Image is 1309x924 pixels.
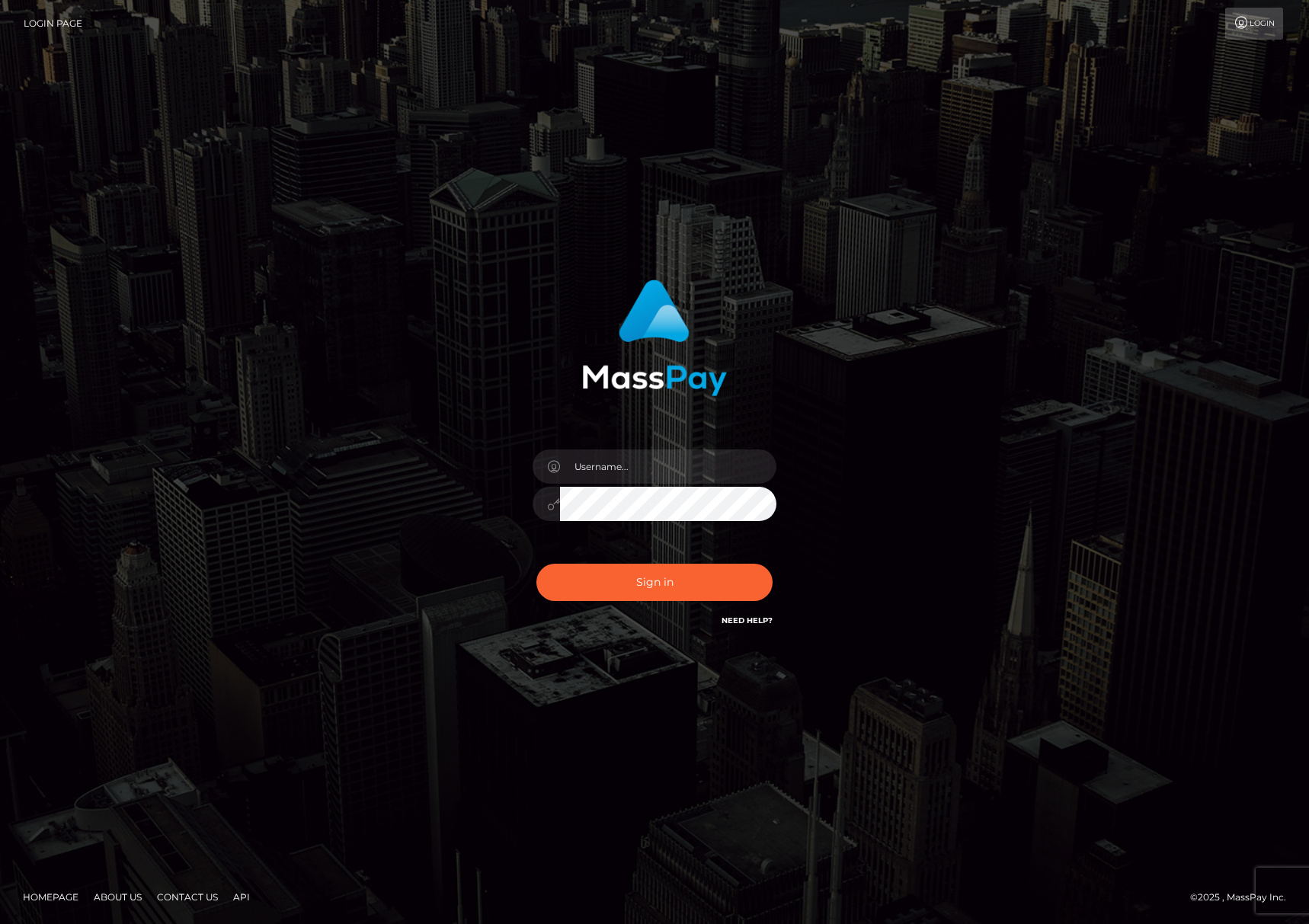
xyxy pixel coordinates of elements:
[227,885,256,909] a: API
[1225,8,1283,40] a: Login
[536,564,773,601] button: Sign in
[582,280,727,396] img: MassPay Login
[151,885,224,909] a: Contact Us
[722,615,773,625] a: Need Help?
[1190,889,1298,906] div: © 2025 , MassPay Inc.
[88,885,148,909] a: About Us
[560,449,776,484] input: Username...
[24,8,82,40] a: Login Page
[17,885,85,909] a: Homepage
